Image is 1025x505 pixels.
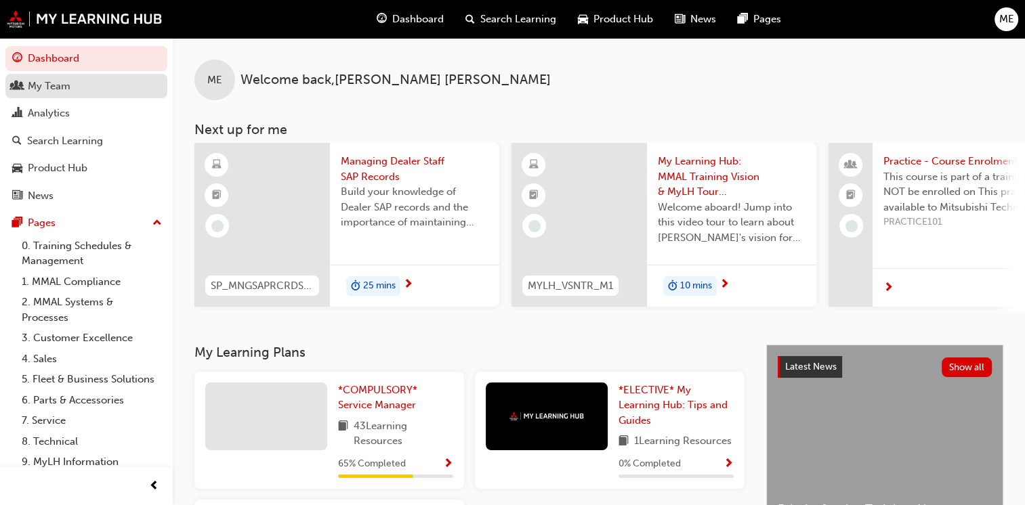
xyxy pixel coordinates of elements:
[578,11,588,28] span: car-icon
[149,478,159,495] span: prev-icon
[28,160,87,176] div: Product Hub
[240,72,551,88] span: Welcome back , [PERSON_NAME] [PERSON_NAME]
[846,156,856,174] span: people-icon
[212,187,222,204] span: booktick-icon
[995,7,1018,31] button: ME
[12,108,22,120] span: chart-icon
[366,5,455,33] a: guage-iconDashboard
[341,154,488,184] span: Managing Dealer Staff SAP Records
[12,53,22,65] span: guage-icon
[845,220,858,232] span: learningRecordVerb_NONE-icon
[785,361,837,372] span: Latest News
[16,452,167,473] a: 9. MyLH Information
[724,458,734,470] span: Show Progress
[16,328,167,349] a: 3. Customer Excellence
[509,412,584,420] img: mmal
[529,156,539,174] span: learningResourceType_ELEARNING-icon
[12,190,22,202] span: news-icon
[354,418,453,449] span: 43 Learning Resources
[212,156,222,174] span: learningResourceType_ELEARNING-icon
[634,433,732,450] span: 1 Learning Resources
[5,211,167,236] button: Pages
[778,356,992,378] a: Latest NewsShow all
[194,345,745,360] h3: My Learning Plans
[724,456,734,473] button: Show Progress
[511,143,816,307] a: MYLH_VSNTR_M1My Learning Hub: MMAL Training Vision & MyLH Tour (Elective)Welcome aboard! Jump int...
[28,188,54,204] div: News
[341,184,488,230] span: Build your knowledge of Dealer SAP records and the importance of maintaining your staff records i...
[16,431,167,452] a: 8. Technical
[480,12,556,27] span: Search Learning
[753,12,781,27] span: Pages
[363,278,396,294] span: 25 mins
[12,162,22,175] span: car-icon
[16,369,167,390] a: 5. Fleet & Business Solutions
[465,11,475,28] span: search-icon
[528,220,541,232] span: learningRecordVerb_NONE-icon
[377,11,387,28] span: guage-icon
[719,279,730,291] span: next-icon
[16,410,167,431] a: 7. Service
[846,187,856,204] span: booktick-icon
[211,220,224,232] span: learningRecordVerb_NONE-icon
[392,12,444,27] span: Dashboard
[680,278,712,294] span: 10 mins
[16,349,167,370] a: 4. Sales
[7,10,163,28] img: mmal
[619,433,629,450] span: book-icon
[738,11,748,28] span: pages-icon
[942,357,992,377] button: Show all
[338,382,453,413] a: *COMPULSORY* Service Manager
[16,292,167,328] a: 2. MMAL Systems & Processes
[12,217,22,229] span: pages-icon
[403,279,413,291] span: next-icon
[443,456,453,473] button: Show Progress
[211,278,314,294] span: SP_MNGSAPRCRDS_M1
[999,12,1014,27] span: ME
[12,81,22,93] span: people-icon
[5,43,167,211] button: DashboardMy TeamAnalyticsSearch LearningProduct HubNews
[338,418,348,449] span: book-icon
[5,74,167,99] a: My Team
[690,12,716,27] span: News
[567,5,664,33] a: car-iconProduct Hub
[16,236,167,271] a: 0. Training Schedules & Management
[207,72,222,88] span: ME
[194,143,499,307] a: SP_MNGSAPRCRDS_M1Managing Dealer Staff SAP RecordsBuild your knowledge of Dealer SAP records and ...
[5,183,167,208] a: News
[675,11,685,28] span: news-icon
[152,215,162,232] span: up-icon
[658,154,806,200] span: My Learning Hub: MMAL Training Vision & MyLH Tour (Elective)
[16,271,167,292] a: 1. MMAL Compliance
[668,278,677,295] span: duration-icon
[28,215,56,231] div: Pages
[619,382,734,429] a: *ELECTIVE* My Learning Hub: Tips and Guides
[16,390,167,411] a: 6. Parts & Accessories
[727,5,792,33] a: pages-iconPages
[27,133,103,149] div: Search Learning
[528,278,613,294] span: MYLH_VSNTR_M1
[5,129,167,154] a: Search Learning
[12,135,22,148] span: search-icon
[619,456,681,472] span: 0 % Completed
[658,200,806,246] span: Welcome aboard! Jump into this video tour to learn about [PERSON_NAME]'s vision for your learning...
[5,46,167,71] a: Dashboard
[338,384,417,412] span: *COMPULSORY* Service Manager
[529,187,539,204] span: booktick-icon
[664,5,727,33] a: news-iconNews
[5,101,167,126] a: Analytics
[338,456,406,472] span: 65 % Completed
[455,5,567,33] a: search-iconSearch Learning
[28,106,70,121] div: Analytics
[28,79,70,94] div: My Team
[351,278,360,295] span: duration-icon
[173,122,1025,137] h3: Next up for me
[5,156,167,181] a: Product Hub
[883,282,894,294] span: next-icon
[443,458,453,470] span: Show Progress
[619,384,728,426] span: *ELECTIVE* My Learning Hub: Tips and Guides
[593,12,653,27] span: Product Hub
